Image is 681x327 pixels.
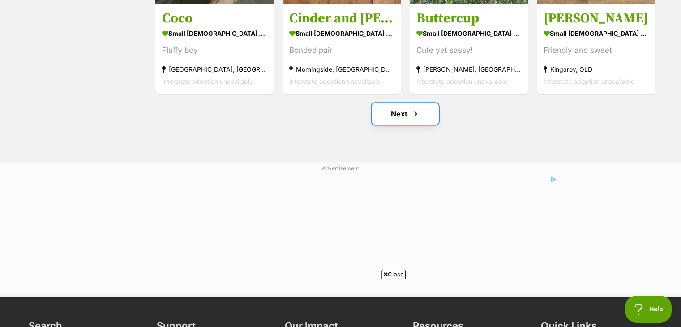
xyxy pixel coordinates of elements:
[625,296,672,323] iframe: Help Scout Beacon - Open
[372,103,439,125] a: Next page
[537,3,655,94] a: [PERSON_NAME] small [DEMOGRAPHIC_DATA] Dog Friendly and sweet Kingaroy, QLD Interstate adoption u...
[124,176,558,288] iframe: Advertisement
[289,77,380,85] span: Interstate adoption unavailable
[544,44,649,56] div: Friendly and sweet
[289,44,394,56] div: Bonded pair
[162,77,253,85] span: Interstate adoption unavailable
[544,27,649,40] div: small [DEMOGRAPHIC_DATA] Dog
[155,3,274,94] a: Coco small [DEMOGRAPHIC_DATA] Dog Fluffy boy [GEOGRAPHIC_DATA], [GEOGRAPHIC_DATA] Interstate adop...
[289,10,394,27] h3: Cinder and [PERSON_NAME]
[289,27,394,40] div: small [DEMOGRAPHIC_DATA] Dog
[416,63,522,75] div: [PERSON_NAME], [GEOGRAPHIC_DATA]
[416,44,522,56] div: Cute yet sassy!
[178,282,504,323] iframe: Advertisement
[162,63,267,75] div: [GEOGRAPHIC_DATA], [GEOGRAPHIC_DATA]
[162,44,267,56] div: Fluffy boy
[544,10,649,27] h3: [PERSON_NAME]
[416,77,507,85] span: Interstate adoption unavailable
[544,63,649,75] div: Kingaroy, QLD
[416,27,522,40] div: small [DEMOGRAPHIC_DATA] Dog
[154,103,656,125] nav: Pagination
[544,77,634,85] span: Interstate adoption unavailable
[381,270,406,279] span: Close
[410,3,528,94] a: Buttercup small [DEMOGRAPHIC_DATA] Dog Cute yet sassy! [PERSON_NAME], [GEOGRAPHIC_DATA] Interstat...
[416,10,522,27] h3: Buttercup
[162,10,267,27] h3: Coco
[289,63,394,75] div: Morningside, [GEOGRAPHIC_DATA]
[162,27,267,40] div: small [DEMOGRAPHIC_DATA] Dog
[283,3,401,94] a: Cinder and [PERSON_NAME] small [DEMOGRAPHIC_DATA] Dog Bonded pair Morningside, [GEOGRAPHIC_DATA] ...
